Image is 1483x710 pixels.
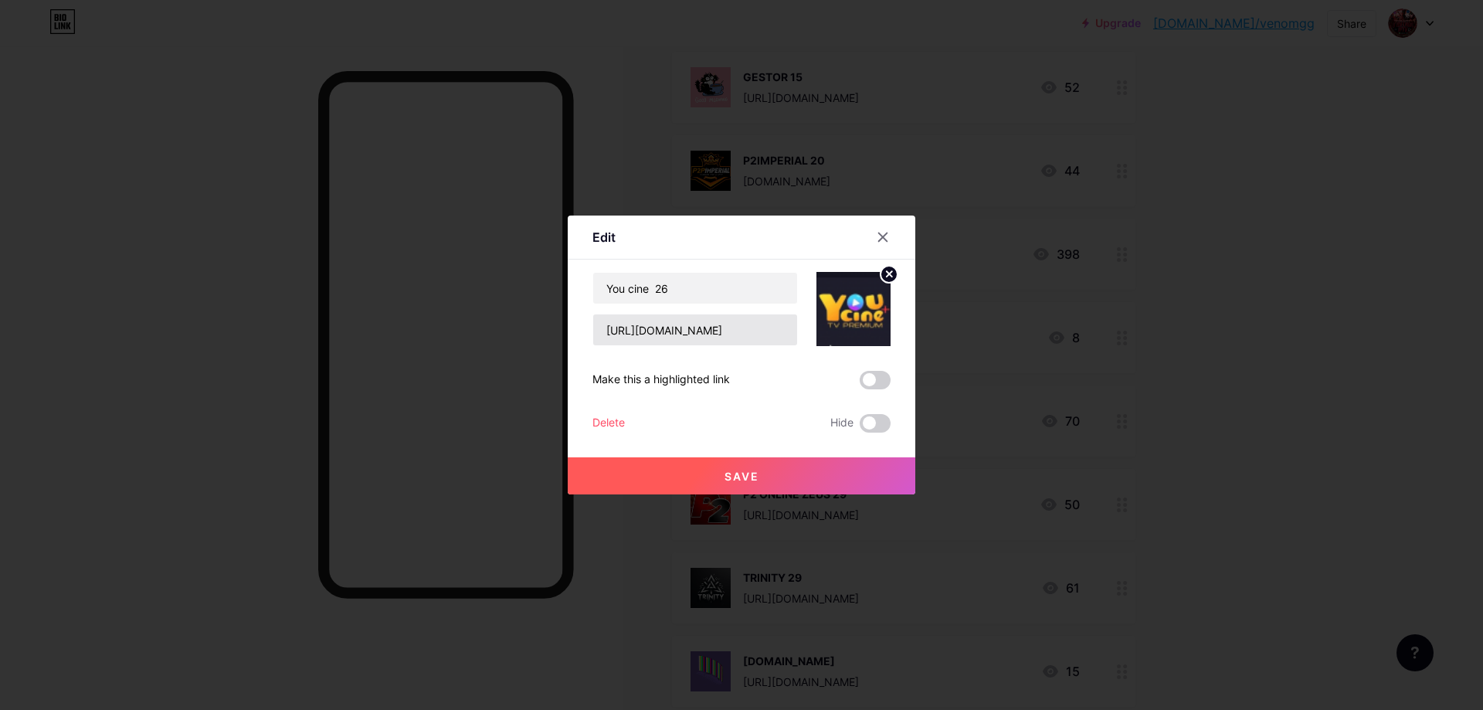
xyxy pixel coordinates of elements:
img: link_thumbnail [816,272,891,346]
div: Edit [592,228,616,246]
input: URL [593,314,797,345]
span: Save [725,470,759,483]
div: Delete [592,414,625,433]
div: Make this a highlighted link [592,371,730,389]
input: Title [593,273,797,304]
button: Save [568,457,915,494]
span: Hide [830,414,853,433]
